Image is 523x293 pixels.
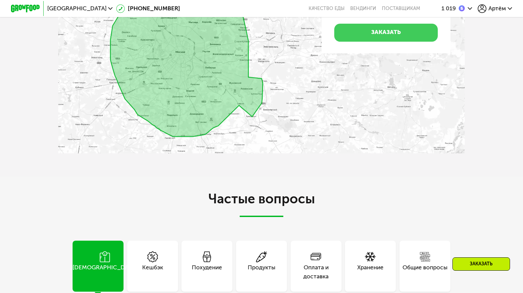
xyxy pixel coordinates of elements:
[116,4,180,13] a: [PHONE_NUMBER]
[73,263,137,281] div: [DEMOGRAPHIC_DATA]
[402,263,447,281] div: Общие вопросы
[357,263,384,281] div: Хранение
[452,257,510,271] div: Заказать
[441,6,456,11] div: 1 019
[382,6,420,11] div: поставщикам
[58,192,465,217] h2: Частые вопросы
[192,263,222,281] div: Похудение
[248,263,275,281] div: Продукты
[142,263,163,281] div: Кешбэк
[350,6,376,11] a: Вендинги
[47,6,107,11] span: [GEOGRAPHIC_DATA]
[334,24,438,42] a: Заказать
[291,263,342,281] div: Оплата и доставка
[488,6,506,11] span: Артём
[309,6,345,11] a: Качество еды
